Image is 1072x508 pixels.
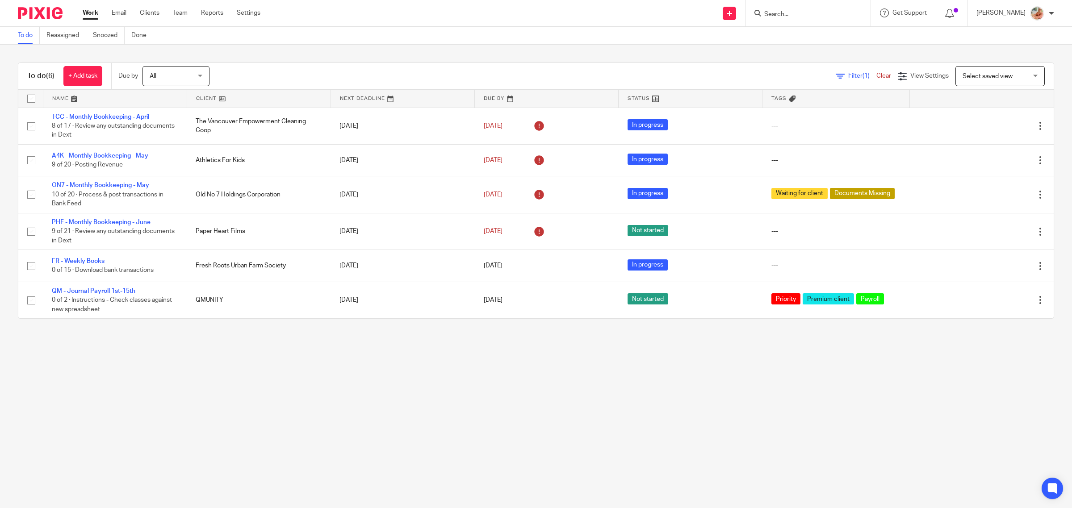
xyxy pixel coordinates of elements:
[1030,6,1044,21] img: MIC.jpg
[628,293,668,304] span: Not started
[484,262,502,269] span: [DATE]
[201,8,223,17] a: Reports
[52,114,149,120] a: TCC - Monthly Bookkeeping - April
[140,8,159,17] a: Clients
[628,188,668,199] span: In progress
[976,8,1026,17] p: [PERSON_NAME]
[484,157,502,163] span: [DATE]
[27,71,54,81] h1: To do
[46,27,86,44] a: Reassigned
[803,293,854,304] span: Premium client
[52,228,175,244] span: 9 of 21 · Review any outstanding documents in Dext
[628,154,668,165] span: In progress
[484,228,502,234] span: [DATE]
[150,73,156,79] span: All
[18,27,40,44] a: To do
[628,119,668,130] span: In progress
[118,71,138,80] p: Due by
[83,8,98,17] a: Work
[52,182,149,188] a: ON7 - Monthly Bookkeeping - May
[830,188,895,199] span: Documents Missing
[112,8,126,17] a: Email
[52,162,123,168] span: 9 of 20 · Posting Revenue
[876,73,891,79] a: Clear
[484,297,502,303] span: [DATE]
[856,293,884,304] span: Payroll
[763,11,844,19] input: Search
[237,8,260,17] a: Settings
[963,73,1013,79] span: Select saved view
[848,73,876,79] span: Filter
[771,188,828,199] span: Waiting for client
[771,227,901,236] div: ---
[187,108,331,144] td: The Vancouver Empowerment Cleaning Coop
[331,176,474,213] td: [DATE]
[52,123,175,138] span: 8 of 17 · Review any outstanding documents in Dext
[52,288,135,294] a: QM - Journal Payroll 1st-15th
[331,282,474,318] td: [DATE]
[771,293,800,304] span: Priority
[46,72,54,79] span: (6)
[484,123,502,129] span: [DATE]
[331,144,474,176] td: [DATE]
[187,250,331,282] td: Fresh Roots Urban Farm Society
[331,108,474,144] td: [DATE]
[187,213,331,250] td: Paper Heart Films
[131,27,153,44] a: Done
[52,219,151,225] a: PHF - Monthly Bookkeeping - June
[18,7,63,19] img: Pixie
[628,259,668,271] span: In progress
[187,144,331,176] td: Athletics For Kids
[331,213,474,250] td: [DATE]
[771,261,901,270] div: ---
[910,73,949,79] span: View Settings
[771,156,901,165] div: ---
[628,225,668,236] span: Not started
[771,121,901,130] div: ---
[771,96,787,101] span: Tags
[892,10,927,16] span: Get Support
[863,73,870,79] span: (1)
[187,176,331,213] td: Old No 7 Holdings Corporation
[52,192,163,207] span: 10 of 20 · Process & post transactions in Bank Feed
[63,66,102,86] a: + Add task
[52,297,172,312] span: 0 of 2 · Instructions - Check classes against new spreadsheet
[331,250,474,282] td: [DATE]
[52,258,105,264] a: FR - Weekly Books
[52,267,154,274] span: 0 of 15 · Download bank transactions
[52,153,148,159] a: A4K - Monthly Bookkeeping - May
[484,192,502,198] span: [DATE]
[187,282,331,318] td: QMUNITY
[173,8,188,17] a: Team
[93,27,125,44] a: Snoozed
